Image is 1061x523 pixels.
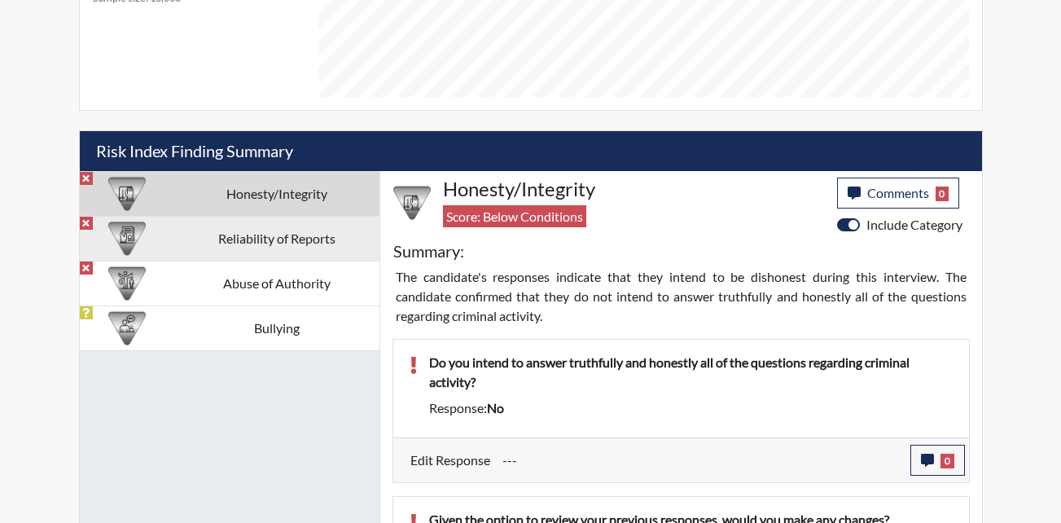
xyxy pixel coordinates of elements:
[867,185,929,200] span: Comments
[443,178,825,201] h4: Honesty/Integrity
[108,175,146,213] img: CATEGORY%20ICON-11.a5f294f4.png
[396,267,967,326] p: The candidate's responses indicate that they intend to be dishonest during this interview. The ca...
[80,131,982,171] h5: Risk Index Finding Summary
[429,353,953,392] p: Do you intend to answer truthfully and honestly all of the questions regarding criminal activity?
[393,241,464,261] h5: Summary:
[837,178,960,209] button: Comments0
[866,215,962,235] label: Include Category
[410,445,490,476] label: Edit Response
[487,400,504,415] span: no
[910,445,965,476] button: 0
[174,216,379,261] td: Reliability of Reports
[417,398,965,418] div: Response:
[936,187,949,201] span: 0
[108,220,146,257] img: CATEGORY%20ICON-20.4a32fe39.png
[443,205,586,227] span: Score: Below Conditions
[940,454,954,468] span: 0
[174,261,379,305] td: Abuse of Authority
[174,171,379,216] td: Honesty/Integrity
[393,184,431,222] img: CATEGORY%20ICON-11.a5f294f4.png
[108,265,146,302] img: CATEGORY%20ICON-01.94e51fac.png
[490,445,910,476] div: Update the test taker's response, the change might impact the score
[174,305,379,350] td: Bullying
[108,310,146,347] img: CATEGORY%20ICON-04.6d01e8fa.png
